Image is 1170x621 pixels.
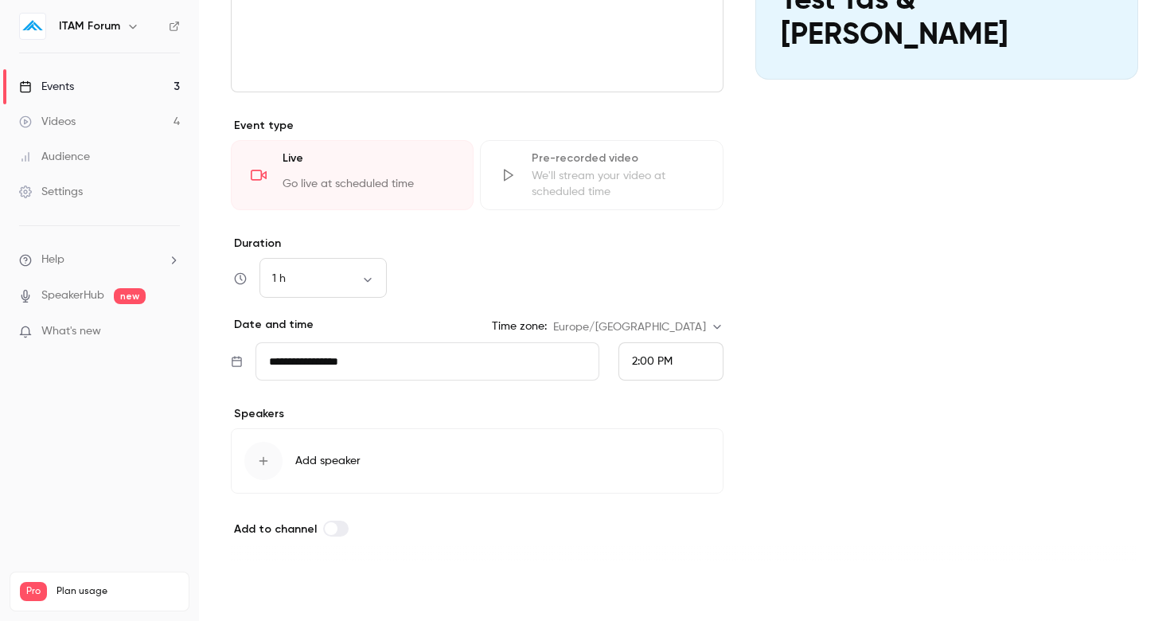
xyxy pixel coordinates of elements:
[283,176,454,200] div: Go live at scheduled time
[234,522,317,536] span: Add to channel
[114,288,146,304] span: new
[19,114,76,130] div: Videos
[19,252,180,268] li: help-dropdown-opener
[231,140,474,210] div: LiveGo live at scheduled time
[19,184,83,200] div: Settings
[532,168,703,200] div: We'll stream your video at scheduled time
[632,356,673,367] span: 2:00 PM
[231,406,723,422] p: Speakers
[41,252,64,268] span: Help
[231,118,723,134] p: Event type
[57,585,179,598] span: Plan usage
[161,325,180,339] iframe: Noticeable Trigger
[259,271,387,287] div: 1 h
[59,18,120,34] h6: ITAM Forum
[231,236,723,252] label: Duration
[20,14,45,39] img: ITAM Forum
[480,140,723,210] div: Pre-recorded videoWe'll stream your video at scheduled time
[618,342,723,381] div: From
[231,317,314,333] p: Date and time
[283,150,454,174] div: Live
[231,576,288,608] button: Save
[532,150,703,166] div: Pre-recorded video
[553,319,723,335] div: Europe/[GEOGRAPHIC_DATA]
[20,582,47,601] span: Pro
[492,318,547,334] label: Time zone:
[19,79,74,95] div: Events
[19,149,90,165] div: Audience
[231,428,723,494] button: Add speaker
[41,323,101,340] span: What's new
[295,453,361,469] span: Add speaker
[41,287,104,304] a: SpeakerHub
